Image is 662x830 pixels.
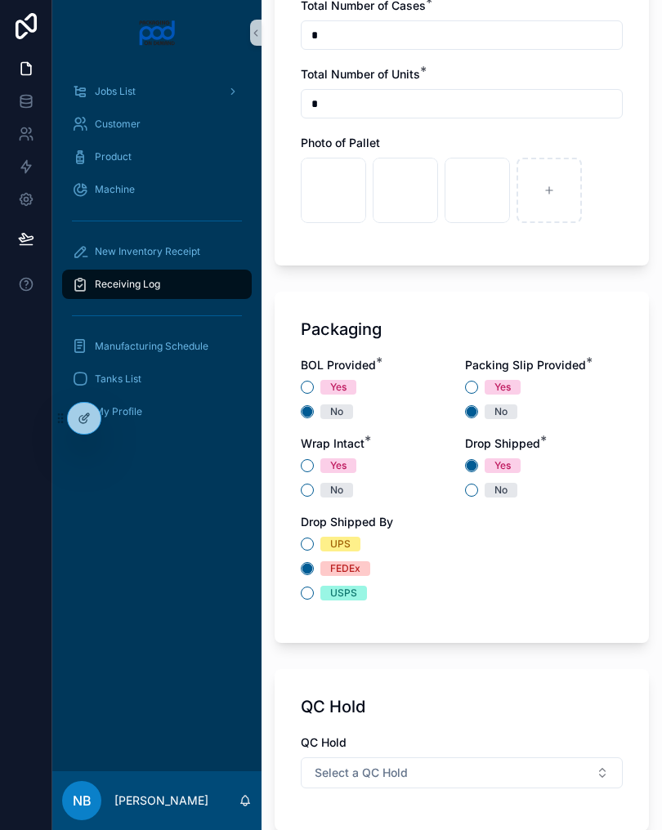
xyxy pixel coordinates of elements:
span: Packing Slip Provided [465,358,586,372]
span: Select a QC Hold [315,765,408,781]
a: Jobs List [62,77,252,106]
a: Product [62,142,252,172]
button: Select Button [301,757,623,788]
a: Machine [62,175,252,204]
div: No [330,404,343,419]
span: Receiving Log [95,278,160,291]
img: App logo [138,20,177,46]
div: FEDEx [330,561,360,576]
a: Manufacturing Schedule [62,332,252,361]
a: Receiving Log [62,270,252,299]
span: New Inventory Receipt [95,245,200,258]
div: Yes [330,380,347,395]
span: Photo of Pallet [301,136,380,149]
div: Yes [330,458,347,473]
a: Customer [62,109,252,139]
a: My Profile [62,397,252,426]
span: My Profile [95,405,142,418]
span: Drop Shipped [465,436,540,450]
div: No [494,404,508,419]
span: Product [95,150,132,163]
span: Total Number of Units [301,67,420,81]
span: Customer [95,118,141,131]
span: BOL Provided [301,358,376,372]
div: No [330,483,343,498]
span: Drop Shipped By [301,515,393,529]
div: USPS [330,586,357,600]
span: Manufacturing Schedule [95,340,208,353]
a: Tanks List [62,364,252,394]
a: New Inventory Receipt [62,237,252,266]
p: [PERSON_NAME] [114,792,208,809]
div: Yes [494,380,511,395]
h1: QC Hold [301,695,365,718]
span: QC Hold [301,735,347,749]
span: Tanks List [95,373,141,386]
div: UPS [330,537,351,551]
span: Wrap Intact [301,436,365,450]
div: No [494,483,508,498]
div: scrollable content [52,65,262,448]
h1: Packaging [301,318,382,341]
span: NB [73,791,92,810]
span: Machine [95,183,135,196]
span: Jobs List [95,85,136,98]
div: Yes [494,458,511,473]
